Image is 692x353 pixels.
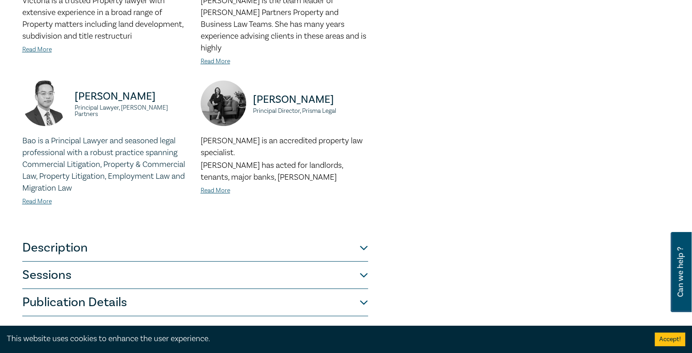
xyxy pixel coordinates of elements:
button: Accept cookies [655,333,685,346]
a: Read More [22,45,52,54]
small: Principal Director, Prisma Legal [253,108,368,114]
button: Sessions [22,262,368,289]
small: Principal Lawyer, [PERSON_NAME] Partners [75,105,190,117]
span: [PERSON_NAME] is an accredited property law specialist. [201,136,363,158]
p: [PERSON_NAME] [75,89,190,104]
a: Read More [201,57,230,66]
span: Can we help ? [676,237,685,307]
p: [PERSON_NAME] [253,92,368,107]
button: Publication Details [22,289,368,316]
div: This website uses cookies to enhance the user experience. [7,333,641,345]
p: Bao is a Principal Lawyer and seasoned legal professional with a robust practice spanning Commerc... [22,135,190,194]
button: Description [22,234,368,262]
img: https://s3.ap-southeast-2.amazonaws.com/leo-cussen-store-production-content/Contacts/Anastasia%20... [201,81,246,126]
span: [PERSON_NAME] has acted for landlords, tenants, major banks, [PERSON_NAME] [201,160,343,182]
a: Read More [22,197,52,206]
a: Read More [201,187,230,195]
img: https://s3.ap-southeast-2.amazonaws.com/leo-cussen-store-production-content/Contacts/Bao%20Ngo/Ba... [22,81,68,126]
